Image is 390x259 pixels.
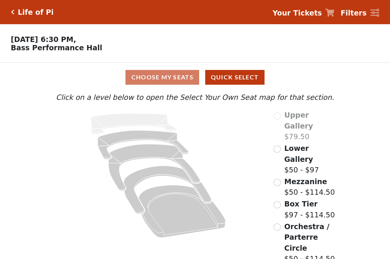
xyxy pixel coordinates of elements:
[98,130,189,159] path: Lower Gallery - Seats Available: 110
[284,222,329,252] span: Orchestra / Parterre Circle
[11,9,14,15] a: Click here to go back to filters
[284,144,313,163] span: Lower Gallery
[54,92,336,103] p: Click on a level below to open the Select Your Own Seat map for that section.
[340,9,367,17] strong: Filters
[284,143,336,175] label: $50 - $97
[284,200,317,208] span: Box Tier
[284,199,335,220] label: $97 - $114.50
[272,9,322,17] strong: Your Tickets
[139,185,226,238] path: Orchestra / Parterre Circle - Seats Available: 13
[284,177,327,186] span: Mezzanine
[18,8,54,17] h5: Life of Pi
[91,113,177,134] path: Upper Gallery - Seats Available: 0
[340,8,379,19] a: Filters
[284,176,335,198] label: $50 - $114.50
[284,110,336,142] label: $79.50
[284,111,313,130] span: Upper Gallery
[272,8,334,19] a: Your Tickets
[205,70,265,85] button: Quick Select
